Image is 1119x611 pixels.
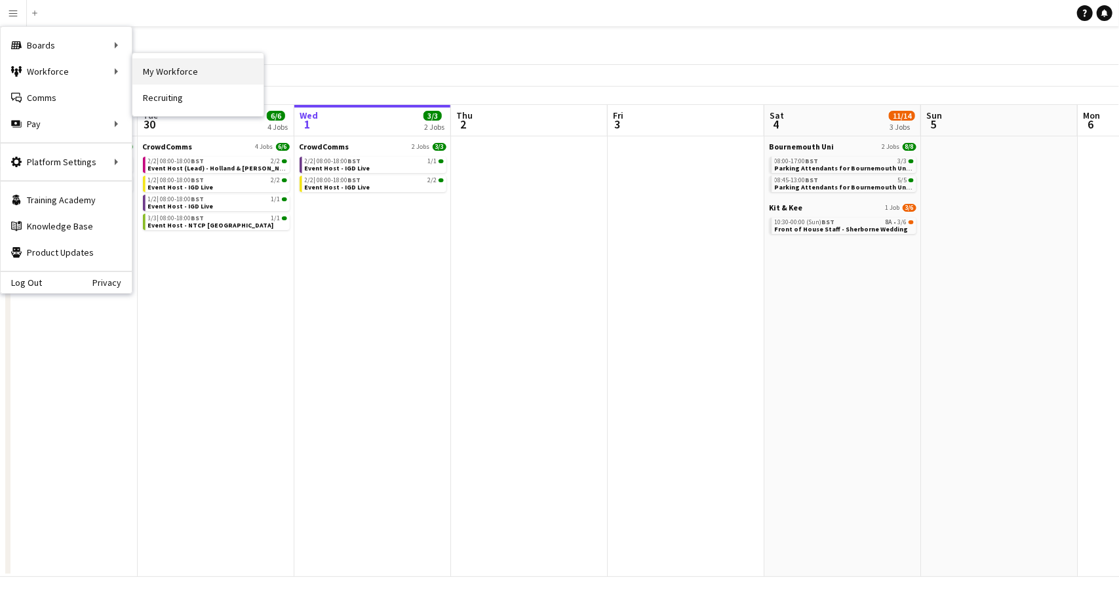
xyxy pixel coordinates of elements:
[770,203,916,212] a: Kit & Kee1 Job3/6
[148,176,287,191] a: 1/2|08:00-18:00BST2/2Event Host - IGD Live
[770,109,784,121] span: Sat
[148,221,274,229] span: Event Host - NTCP Manchester
[282,197,287,201] span: 1/1
[424,122,444,132] div: 2 Jobs
[271,215,281,222] span: 1/1
[148,177,159,184] span: 1/2
[775,157,914,172] a: 08:00-17:00BST3/3Parking Attendants for Bournemouth Uni Open Day
[770,142,916,203] div: Bournemouth Uni2 Jobs8/808:00-17:00BST3/3Parking Attendants for Bournemouth Uni Open Day08:45-13:...
[191,195,205,203] span: BST
[806,157,819,165] span: BST
[314,157,316,165] span: |
[770,203,803,212] span: Kit & Kee
[256,143,273,151] span: 4 Jobs
[898,158,907,165] span: 3/3
[317,177,361,184] span: 08:00-18:00
[775,158,819,165] span: 08:00-17:00
[148,202,214,210] span: Event Host - IGD Live
[775,176,914,191] a: 08:45-13:00BST5/5Parking Attendants for Bournemouth Uni Open Day
[271,177,281,184] span: 2/2
[611,117,623,132] span: 3
[157,214,159,222] span: |
[148,196,159,203] span: 1/2
[191,176,205,184] span: BST
[271,196,281,203] span: 1/1
[775,164,940,172] span: Parking Attendants for Bournemouth Uni Open Day
[775,219,835,226] span: 10:30-00:00 (Sun)
[305,176,444,191] a: 2/2|08:00-18:00BST2/2Event Host - IGD Live
[613,109,623,121] span: Fri
[775,218,914,233] a: 10:30-00:00 (Sun)BST8A•3/6Front of House Staff - Sherborne Wedding
[157,195,159,203] span: |
[428,158,437,165] span: 1/1
[886,219,893,226] span: 8A
[148,215,159,222] span: 3/3
[1081,117,1100,132] span: 6
[300,109,318,121] span: Wed
[267,111,285,121] span: 6/6
[148,195,287,210] a: 1/2|08:00-18:00BST1/1Event Host - IGD Live
[300,142,446,195] div: CrowdComms2 Jobs3/32/2|08:00-18:00BST1/1Event Host - IGD Live2/2|08:00-18:00BST2/2Event Host - IG...
[890,122,914,132] div: 3 Jobs
[439,159,444,163] span: 1/1
[1,239,132,266] a: Product Updates
[775,225,909,233] span: Front of House Staff - Sherborne Wedding
[412,143,430,151] span: 2 Jobs
[300,142,349,151] span: CrowdComms
[886,204,900,212] span: 1 Job
[305,158,316,165] span: 2/2
[768,117,784,132] span: 4
[148,158,159,165] span: 2/2
[822,218,835,226] span: BST
[143,142,193,151] span: CrowdComms
[456,109,473,121] span: Thu
[770,203,916,237] div: Kit & Kee1 Job3/610:30-00:00 (Sun)BST8A•3/6Front of House Staff - Sherborne Wedding
[1,32,132,58] div: Boards
[898,219,907,226] span: 3/6
[924,117,942,132] span: 5
[92,277,132,288] a: Privacy
[770,142,916,151] a: Bournemouth Uni2 Jobs8/8
[148,214,287,229] a: 3/3|08:00-18:00BST1/1Event Host - NTCP [GEOGRAPHIC_DATA]
[191,157,205,165] span: BST
[191,214,205,222] span: BST
[271,158,281,165] span: 2/2
[439,178,444,182] span: 2/2
[161,158,205,165] span: 08:00-18:00
[909,159,914,163] span: 3/3
[143,142,290,233] div: CrowdComms4 Jobs6/62/2|08:00-18:00BST2/2Event Host (Lead) - Holland & [PERSON_NAME] Roadshow1/2|0...
[305,164,370,172] span: Event Host - IGD Live
[282,159,287,163] span: 2/2
[267,122,288,132] div: 4 Jobs
[161,177,205,184] span: 08:00-18:00
[276,143,290,151] span: 6/6
[157,157,159,165] span: |
[903,143,916,151] span: 8/8
[298,117,318,132] span: 1
[909,178,914,182] span: 5/5
[148,183,214,191] span: Event Host - IGD Live
[132,58,264,85] a: My Workforce
[770,142,834,151] span: Bournemouth Uni
[314,176,316,184] span: |
[909,220,914,224] span: 3/6
[1,213,132,239] a: Knowledge Base
[300,142,446,151] a: CrowdComms2 Jobs3/3
[898,177,907,184] span: 5/5
[775,177,819,184] span: 08:45-13:00
[1,187,132,213] a: Training Academy
[282,216,287,220] span: 1/1
[161,215,205,222] span: 08:00-18:00
[305,177,316,184] span: 2/2
[348,176,361,184] span: BST
[148,157,287,172] a: 2/2|08:00-18:00BST2/2Event Host (Lead) - Holland & [PERSON_NAME] Roadshow
[1083,109,1100,121] span: Mon
[143,142,290,151] a: CrowdComms4 Jobs6/6
[428,177,437,184] span: 2/2
[454,117,473,132] span: 2
[348,157,361,165] span: BST
[1,277,42,288] a: Log Out
[926,109,942,121] span: Sun
[141,117,158,132] span: 30
[1,149,132,175] div: Platform Settings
